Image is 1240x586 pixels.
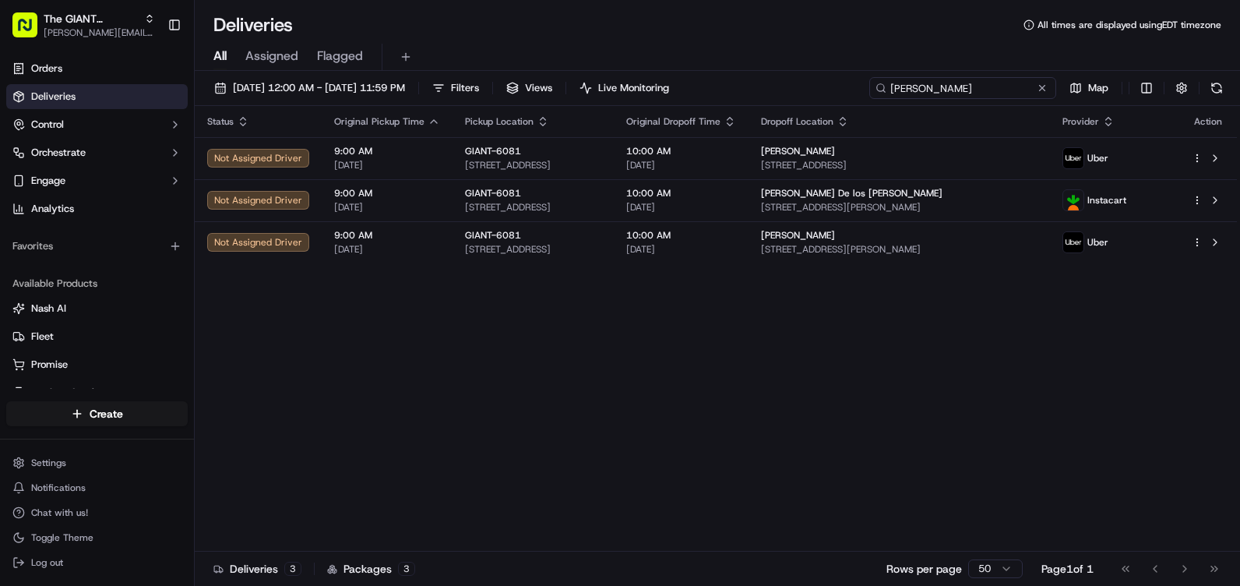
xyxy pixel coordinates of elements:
[31,302,66,316] span: Nash AI
[761,187,942,199] span: [PERSON_NAME] De los [PERSON_NAME]
[626,243,736,256] span: [DATE]
[31,226,119,242] span: Knowledge Base
[886,561,962,577] p: Rows per page
[1063,232,1083,252] img: profile_uber_ahold_partner.png
[31,457,66,469] span: Settings
[465,229,521,242] span: GIANT-6081
[761,145,835,157] span: [PERSON_NAME]
[31,507,88,519] span: Chat with us!
[31,90,76,104] span: Deliveries
[44,26,155,39] button: [PERSON_NAME][EMAIL_ADDRESS][PERSON_NAME][DOMAIN_NAME]
[761,201,1037,214] span: [STREET_ADDRESS][PERSON_NAME]
[213,47,227,65] span: All
[6,56,188,81] a: Orders
[31,202,74,216] span: Analytics
[6,6,161,44] button: The GIANT Company[PERSON_NAME][EMAIL_ADDRESS][PERSON_NAME][DOMAIN_NAME]
[31,62,62,76] span: Orders
[598,81,669,95] span: Live Monitoring
[465,159,601,171] span: [STREET_ADDRESS]
[213,561,301,577] div: Deliveries
[1206,77,1228,99] button: Refresh
[16,62,284,87] p: Welcome 👋
[1037,19,1221,31] span: All times are displayed using EDT timezone
[31,174,65,188] span: Engage
[465,187,521,199] span: GIANT-6081
[327,561,415,577] div: Packages
[626,145,736,157] span: 10:00 AM
[31,118,64,132] span: Control
[155,264,188,276] span: Pylon
[869,77,1056,99] input: Type to search
[1087,152,1108,164] span: Uber
[31,531,93,544] span: Toggle Theme
[6,112,188,137] button: Control
[626,115,720,128] span: Original Dropoff Time
[1087,236,1108,249] span: Uber
[6,552,188,574] button: Log out
[6,352,188,377] button: Promise
[6,401,188,426] button: Create
[525,81,552,95] span: Views
[1192,115,1224,128] div: Action
[334,187,440,199] span: 9:00 AM
[6,84,188,109] a: Deliveries
[12,302,181,316] a: Nash AI
[626,201,736,214] span: [DATE]
[465,115,534,128] span: Pickup Location
[1041,561,1094,577] div: Page 1 of 1
[626,187,736,199] span: 10:00 AM
[1063,190,1083,210] img: profile_instacart_ahold_partner.png
[213,12,293,37] h1: Deliveries
[6,380,188,405] button: Product Catalog
[499,77,559,99] button: Views
[31,330,54,344] span: Fleet
[31,358,68,372] span: Promise
[1062,77,1115,99] button: Map
[572,77,676,99] button: Live Monitoring
[44,11,138,26] button: The GIANT Company
[31,386,106,400] span: Product Catalog
[53,164,197,177] div: We're available if you need us!
[317,47,363,65] span: Flagged
[6,140,188,165] button: Orchestrate
[6,296,188,321] button: Nash AI
[626,159,736,171] span: [DATE]
[6,502,188,524] button: Chat with us!
[626,229,736,242] span: 10:00 AM
[1088,81,1108,95] span: Map
[12,330,181,344] a: Fleet
[761,159,1037,171] span: [STREET_ADDRESS]
[132,228,144,240] div: 💻
[6,234,188,259] div: Favorites
[1087,194,1126,207] span: Instacart
[465,145,521,157] span: GIANT-6081
[110,263,188,276] a: Powered byPylon
[90,406,123,422] span: Create
[9,220,125,248] a: 📗Knowledge Base
[465,243,601,256] span: [STREET_ADDRESS]
[398,562,415,576] div: 3
[6,452,188,474] button: Settings
[16,228,28,240] div: 📗
[451,81,479,95] span: Filters
[761,229,835,242] span: [PERSON_NAME]
[465,201,601,214] span: [STREET_ADDRESS]
[6,271,188,296] div: Available Products
[334,115,424,128] span: Original Pickup Time
[334,201,440,214] span: [DATE]
[16,149,44,177] img: 1736555255976-a54dd68f-1ca7-489b-9aae-adbdc363a1c4
[334,145,440,157] span: 9:00 AM
[31,146,86,160] span: Orchestrate
[334,229,440,242] span: 9:00 AM
[41,101,280,117] input: Got a question? Start typing here...
[31,482,86,494] span: Notifications
[207,115,234,128] span: Status
[245,47,298,65] span: Assigned
[284,562,301,576] div: 3
[6,324,188,349] button: Fleet
[53,149,255,164] div: Start new chat
[6,527,188,549] button: Toggle Theme
[6,196,188,221] a: Analytics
